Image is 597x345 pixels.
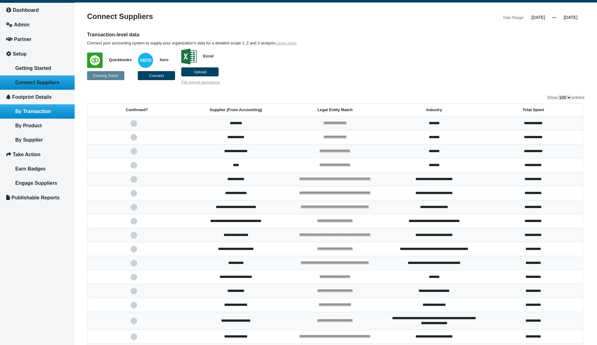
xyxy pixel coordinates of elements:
span: Quickbooks [103,57,132,62]
span: Admin [14,22,30,27]
div: Connect Suppliers [82,13,336,21]
select: Showentries [558,95,572,100]
span: Getting Started [15,66,51,71]
h6: Transaction-level data [87,31,458,38]
span: Upload [194,70,206,74]
span: By Transaction [15,109,51,114]
span: — [552,15,557,20]
em: Start Chat [85,191,113,200]
span: Dashboard [13,7,39,13]
th: Legal Entity Match: activate to sort column ascending [285,104,385,116]
a: File format assistance [181,80,220,84]
span: Connect [149,73,164,78]
input: Enter your last name [8,57,113,71]
span: Footprint Details [12,94,52,100]
label: Show entries [547,95,585,100]
textarea: Type your message and hit 'Enter' [8,94,113,186]
span: By Product [15,123,42,128]
div: Navigation go back [7,34,16,43]
span: Coming Soon! [93,73,118,78]
button: Connect [138,71,175,80]
span: Engage Suppliers [15,180,57,186]
span: Publishable Reports [12,195,60,200]
span: Excel [197,54,213,58]
th: Supplier (From Accounting): activate to sort column ascending [186,104,285,116]
div: Minimize live chat window [102,3,117,18]
input: Enter your email address [8,76,113,89]
th: Industry: activate to sort column ascending [385,104,484,116]
span: Connect Suppliers [15,80,59,85]
span: By Supplier [15,137,43,143]
a: Learn more [276,41,297,45]
span: Take Action [13,152,40,157]
p: Connect your accounting system to supply your organization’s data for a detailed scope 1, 2 and 3... [87,41,458,46]
span: Setup [13,51,26,57]
div: Date Range: [503,14,524,21]
img: WZJNYSWUN5fh9hL01R0Rp8YZzPYKS0leX8T4ABAHXgMHCTL9OxAAAAAElFTkSuQmCC [87,52,103,68]
th: Confirmed?: activate to sort column ascending [87,104,187,116]
span: Partner [14,37,31,42]
button: Coming Soon! [87,71,124,80]
img: 9mSQ+YDTTxMAAAAJXRFWHRkYXRlOmNyZWF0ZQAyMDE3LTA4LTEwVDA1OjA3OjUzKzAwOjAwF1wL2gAAACV0RVh0ZGF0ZTptb2... [181,49,197,64]
div: Chat with us now [42,35,114,43]
th: Total Spent: activate to sort column ascending [484,104,583,116]
span: Xero [153,57,168,62]
img: w+ypx6NYbfBygAAAABJRU5ErkJggg== [138,52,153,68]
span: Earn Badges [15,166,46,171]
